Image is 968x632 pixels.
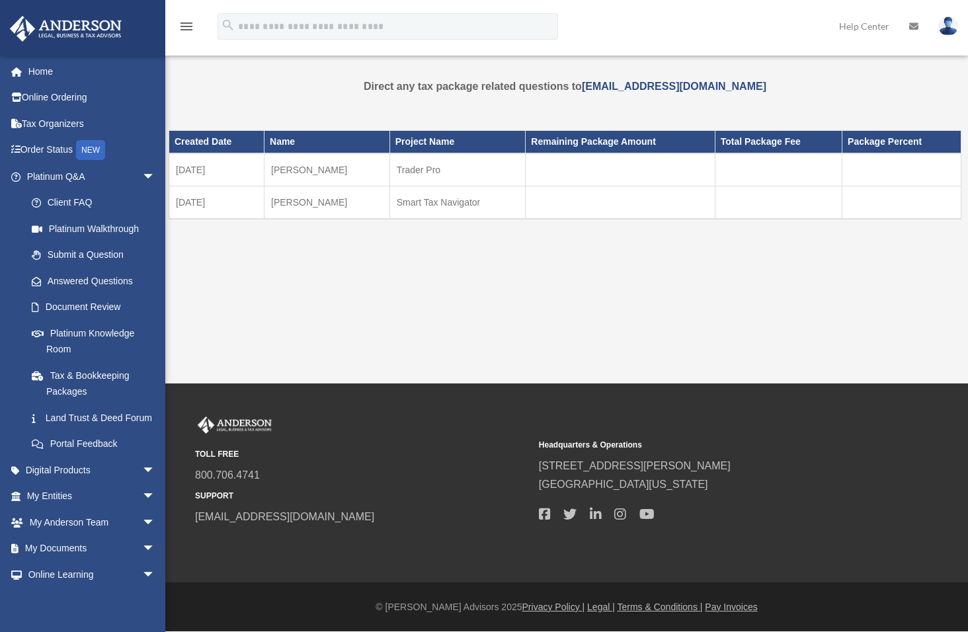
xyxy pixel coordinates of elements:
img: Anderson Advisors Platinum Portal [195,416,274,434]
td: [DATE] [169,186,264,219]
span: arrow_drop_down [142,483,169,510]
a: Platinum Q&Aarrow_drop_down [9,163,175,190]
th: Remaining Package Amount [526,131,715,153]
small: Headquarters & Operations [539,438,873,452]
a: Platinum Knowledge Room [19,320,175,362]
a: Privacy Policy | [522,602,585,612]
small: SUPPORT [195,489,530,503]
a: Tax & Bookkeeping Packages [19,362,169,405]
span: arrow_drop_down [142,163,169,190]
th: Name [264,131,390,153]
td: Smart Tax Navigator [389,186,526,219]
a: menu [179,23,194,34]
a: Portal Feedback [19,431,175,457]
td: [PERSON_NAME] [264,153,390,186]
a: Digital Productsarrow_drop_down [9,457,175,483]
a: Billingarrow_drop_down [9,588,175,614]
a: [EMAIL_ADDRESS][DOMAIN_NAME] [582,81,766,92]
a: Submit a Question [19,242,175,268]
a: Online Ordering [9,85,175,111]
a: Client FAQ [19,190,175,216]
img: User Pic [938,17,958,36]
td: [DATE] [169,153,264,186]
span: arrow_drop_down [142,509,169,536]
strong: Direct any tax package related questions to [364,81,766,92]
a: Order StatusNEW [9,137,175,164]
a: Land Trust & Deed Forum [19,405,175,431]
a: Tax Organizers [9,110,175,137]
a: Platinum Walkthrough [19,216,175,242]
a: Legal | [587,602,615,612]
span: arrow_drop_down [142,561,169,588]
a: My Anderson Teamarrow_drop_down [9,509,175,535]
div: NEW [76,140,105,160]
td: [PERSON_NAME] [264,186,390,219]
a: Answered Questions [19,268,175,294]
span: arrow_drop_down [142,535,169,563]
th: Package Percent [842,131,961,153]
a: Terms & Conditions | [618,602,703,612]
a: [EMAIL_ADDRESS][DOMAIN_NAME] [195,511,374,522]
a: Pay Invoices [705,602,757,612]
th: Created Date [169,131,264,153]
small: TOLL FREE [195,448,530,461]
a: Document Review [19,294,175,321]
th: Project Name [389,131,526,153]
img: Anderson Advisors Platinum Portal [6,16,126,42]
a: [GEOGRAPHIC_DATA][US_STATE] [539,479,708,490]
a: Online Learningarrow_drop_down [9,561,175,588]
a: My Entitiesarrow_drop_down [9,483,175,510]
a: 800.706.4741 [195,469,260,481]
div: © [PERSON_NAME] Advisors 2025 [165,599,968,615]
i: menu [179,19,194,34]
i: search [221,18,235,32]
a: Home [9,58,175,85]
span: arrow_drop_down [142,588,169,615]
a: [STREET_ADDRESS][PERSON_NAME] [539,460,731,471]
td: Trader Pro [389,153,526,186]
th: Total Package Fee [715,131,842,153]
a: My Documentsarrow_drop_down [9,535,175,562]
span: arrow_drop_down [142,457,169,484]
